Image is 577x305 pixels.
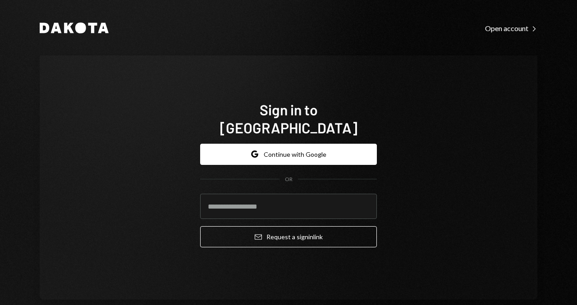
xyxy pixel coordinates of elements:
[200,226,377,247] button: Request a signinlink
[200,100,377,137] h1: Sign in to [GEOGRAPHIC_DATA]
[485,24,537,33] div: Open account
[285,176,293,183] div: OR
[485,23,537,33] a: Open account
[200,144,377,165] button: Continue with Google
